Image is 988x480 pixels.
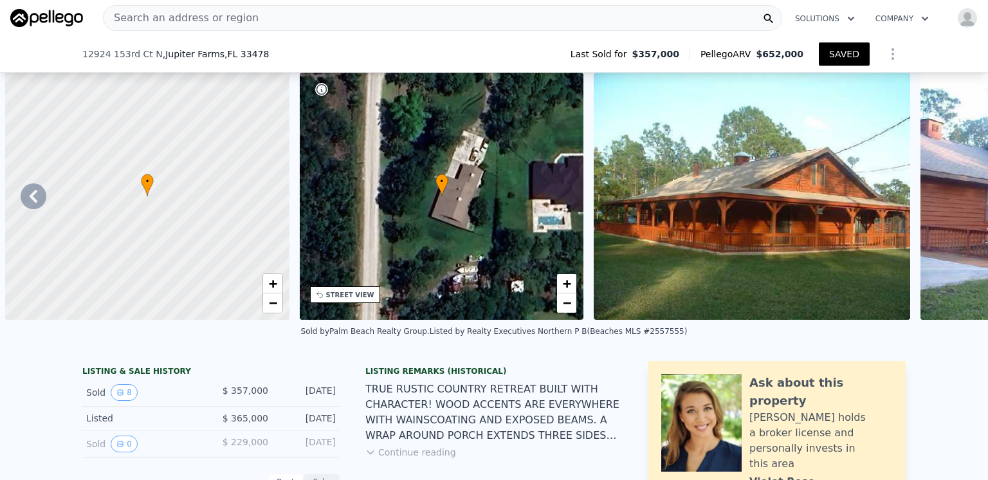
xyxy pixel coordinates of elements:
span: − [268,295,277,311]
span: Pellego ARV [700,48,756,60]
a: Zoom out [557,293,576,313]
button: SAVED [819,42,870,66]
span: $ 365,000 [223,413,268,423]
span: 12924 153rd Ct N [82,48,163,60]
button: Company [865,7,939,30]
div: • [435,174,448,196]
button: Solutions [785,7,865,30]
div: [DATE] [279,436,336,452]
span: + [563,275,571,291]
div: Listed by Realty Executives Northern P B (Beaches MLS #2557555) [430,327,688,336]
span: − [563,295,571,311]
span: • [435,176,448,187]
div: LISTING & SALE HISTORY [82,366,340,379]
span: $ 357,000 [223,385,268,396]
a: Zoom out [263,293,282,313]
div: TRUE RUSTIC COUNTRY RETREAT BUILT WITH CHARACTER! WOOD ACCENTS ARE EVERYWHERE WITH WAINSCOATING A... [365,382,623,443]
span: Last Sold for [571,48,632,60]
div: Listing Remarks (Historical) [365,366,623,376]
button: Continue reading [365,446,456,459]
div: Ask about this property [749,374,893,410]
span: Search an address or region [104,10,259,26]
div: STREET VIEW [326,290,374,300]
div: • [141,174,154,196]
img: avatar [957,8,978,28]
div: Sold [86,384,201,401]
div: [DATE] [279,384,336,401]
div: [DATE] [279,412,336,425]
a: Zoom in [557,274,576,293]
span: • [141,176,154,187]
div: Listed [86,412,201,425]
span: $357,000 [632,48,679,60]
img: Pellego [10,9,83,27]
div: Sold [86,436,201,452]
button: View historical data [111,436,138,452]
span: $652,000 [756,49,803,59]
span: , FL 33478 [224,49,269,59]
button: View historical data [111,384,138,401]
span: + [268,275,277,291]
div: Sold by Palm Beach Realty Group . [301,327,430,336]
span: $ 229,000 [223,437,268,447]
img: Sale: 48376512 Parcel: 39246168 [594,73,910,320]
button: Show Options [880,41,906,67]
a: Zoom in [263,274,282,293]
div: [PERSON_NAME] holds a broker license and personally invests in this area [749,410,893,472]
span: , Jupiter Farms [163,48,270,60]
